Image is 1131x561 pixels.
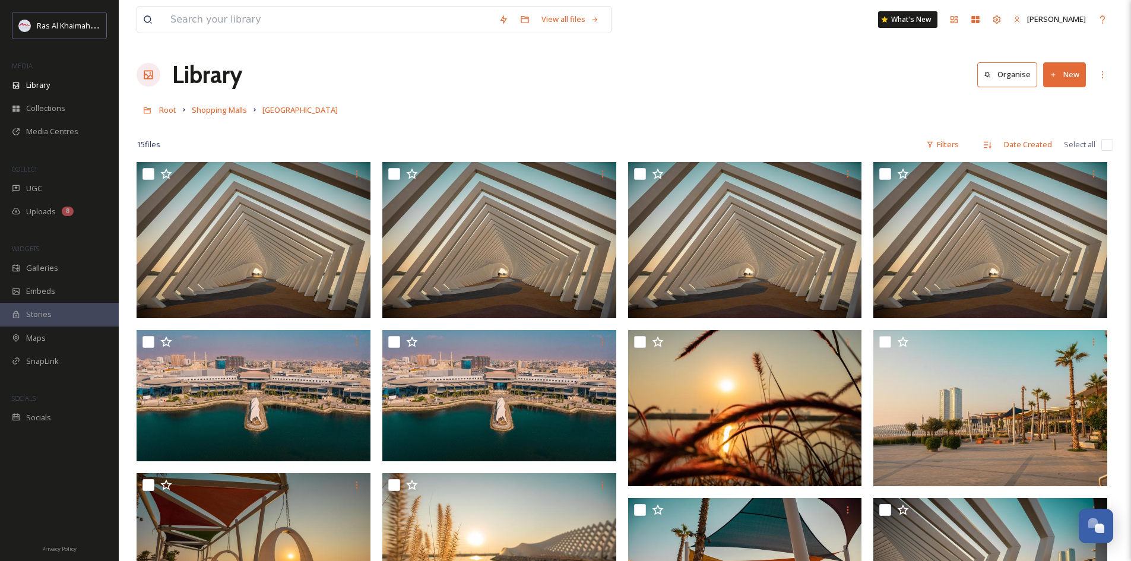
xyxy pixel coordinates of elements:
[172,57,242,93] a: Library
[26,80,50,91] span: Library
[1008,8,1092,31] a: [PERSON_NAME]
[382,330,616,461] img: Manar Mall.jpg
[977,62,1037,87] button: Organise
[12,164,37,173] span: COLLECT
[26,412,51,423] span: Socials
[628,330,862,486] img: Manar Mall.jpg
[26,309,52,320] span: Stories
[192,104,247,115] span: Shopping Malls
[42,541,77,555] a: Privacy Policy
[137,162,370,318] img: Manar Mall Promenade Ras Al Khaimah UAE.jpg
[12,61,33,70] span: MEDIA
[998,133,1058,156] div: Date Created
[262,103,338,117] a: [GEOGRAPHIC_DATA]
[1027,14,1086,24] span: [PERSON_NAME]
[159,104,176,115] span: Root
[37,20,205,31] span: Ras Al Khaimah Tourism Development Authority
[878,11,937,28] a: What's New
[536,8,605,31] a: View all files
[382,162,616,318] img: Manar Mall Promenade.jpg
[62,207,74,216] div: 8
[42,545,77,553] span: Privacy Policy
[262,104,338,115] span: [GEOGRAPHIC_DATA]
[1079,509,1113,543] button: Open Chat
[26,286,55,297] span: Embeds
[26,183,42,194] span: UGC
[26,126,78,137] span: Media Centres
[1043,62,1086,87] button: New
[26,103,65,114] span: Collections
[26,356,59,367] span: SnapLink
[628,162,862,318] img: Manar Mall Promenade.jpg
[1064,139,1095,150] span: Select all
[12,244,39,253] span: WIDGETS
[192,103,247,117] a: Shopping Malls
[873,330,1107,486] img: Manar Mall.jpg
[26,332,46,344] span: Maps
[164,7,493,33] input: Search your library
[159,103,176,117] a: Root
[873,162,1107,318] img: Manar Mall.jpg
[137,330,370,461] img: Manar Mall Aerial View.jpg
[26,262,58,274] span: Galleries
[12,394,36,402] span: SOCIALS
[19,20,31,31] img: Logo_RAKTDA_RGB-01.png
[920,133,965,156] div: Filters
[977,62,1043,87] a: Organise
[137,139,160,150] span: 15 file s
[26,206,56,217] span: Uploads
